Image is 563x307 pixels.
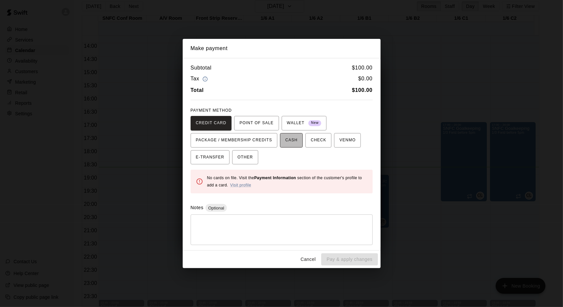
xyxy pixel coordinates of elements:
button: PACKAGE / MEMBERSHIP CREDITS [191,133,278,148]
button: CASH [280,133,303,148]
span: PAYMENT METHOD [191,108,232,113]
button: WALLET New [282,116,327,130]
span: CREDIT CARD [196,118,227,128]
span: CASH [285,135,297,146]
h2: Make payment [183,39,381,58]
b: Total [191,87,204,93]
label: Notes [191,205,203,210]
span: WALLET [287,118,322,128]
h6: $ 100.00 [352,64,372,72]
h6: Tax [191,74,210,83]
button: E-TRANSFER [191,150,230,165]
button: CHECK [305,133,331,148]
span: VENMO [339,135,356,146]
button: Cancel [297,253,319,265]
button: VENMO [334,133,361,148]
span: PACKAGE / MEMBERSHIP CREDITS [196,135,272,146]
b: Payment Information [254,176,296,180]
b: $ 100.00 [352,87,372,93]
button: OTHER [232,150,258,165]
button: CREDIT CARD [191,116,232,130]
span: No cards on file. Visit the section of the customer's profile to add a card. [207,176,362,187]
button: POINT OF SALE [234,116,279,130]
a: Visit profile [230,183,251,187]
span: POINT OF SALE [239,118,273,128]
span: New [308,119,321,127]
h6: Subtotal [191,64,212,72]
span: OTHER [237,152,253,163]
h6: $ 0.00 [358,74,372,83]
span: Optional [205,206,227,210]
span: CHECK [311,135,326,146]
span: E-TRANSFER [196,152,225,163]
